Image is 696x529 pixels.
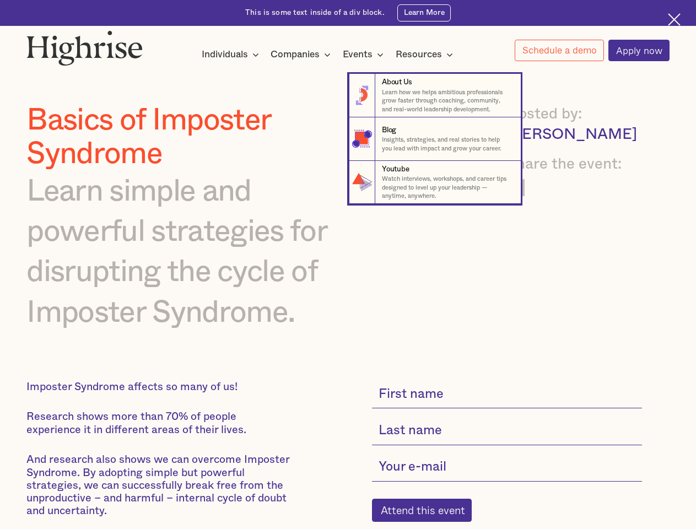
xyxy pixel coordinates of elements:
a: About UsLearn how we helps ambitious professionals grow faster through coaching, community, and r... [349,74,521,117]
p: Learn how we helps ambitious professionals grow faster through coaching, community, and real-worl... [382,88,512,114]
div: Learn simple and powerful strategies for disrupting the cycle of Imposter Syndrome. [26,171,343,333]
img: Cross icon [668,13,681,26]
a: BlogInsights, strategies, and real stories to help you lead with impact and grow your career. [349,117,521,161]
p: Research shows more than 70% of people experience it in different areas of their lives. [26,411,294,436]
a: Schedule a demo [515,40,604,61]
a: Apply now [608,40,670,61]
p: And research also shows we can overcome Imposter Syndrome. By adopting simple but powerful strate... [26,454,294,517]
div: Blog [382,125,396,136]
input: Attend this event [372,499,472,522]
form: current-single-event-subscribe-form [372,381,643,522]
div: This is some text inside of a div block. [245,8,385,18]
img: Highrise logo [26,30,143,66]
div: Individuals [202,48,248,61]
div: Companies [271,48,320,61]
div: Events [343,48,373,61]
input: Last name [372,417,643,445]
div: Resources [396,48,442,61]
div: About Us [382,77,412,88]
a: YoutubeWatch interviews, workshops, and career tips designed to level up your leadership — anytim... [349,161,521,204]
a: Learn More [397,4,450,21]
input: Your e-mail [372,454,643,482]
p: Watch interviews, workshops, and career tips designed to level up your leadership — anytime, anyw... [382,175,512,200]
div: Resources [396,48,456,61]
div: Companies [271,48,334,61]
div: Individuals [202,48,262,61]
nav: Resources [17,56,678,204]
p: Insights, strategies, and real stories to help you lead with impact and grow your career. [382,136,512,153]
p: Imposter Syndrome affects so many of us! [26,381,294,393]
input: First name [372,381,643,409]
div: Events [343,48,387,61]
div: Youtube [382,164,409,175]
